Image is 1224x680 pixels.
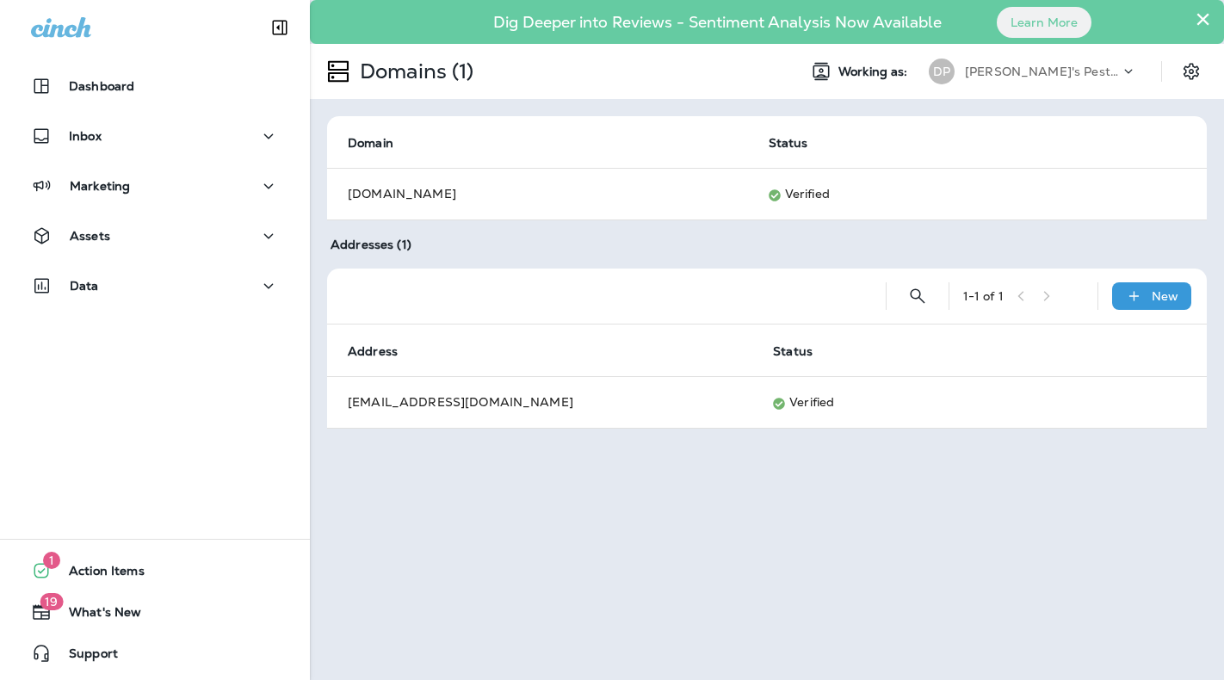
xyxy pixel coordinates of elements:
[17,69,293,103] button: Dashboard
[838,65,912,79] span: Working as:
[929,59,955,84] div: DP
[348,136,393,151] span: Domain
[256,10,304,45] button: Collapse Sidebar
[331,237,411,252] span: Addresses (1)
[769,136,808,151] span: Status
[52,605,141,626] span: What's New
[348,344,398,359] span: Address
[52,564,145,584] span: Action Items
[900,279,935,313] button: Search Addresses
[748,168,1165,219] td: Verified
[70,229,110,243] p: Assets
[1195,5,1211,33] button: Close
[17,636,293,671] button: Support
[965,65,1120,78] p: [PERSON_NAME]'s Pest Control
[69,129,102,143] p: Inbox
[769,135,831,151] span: Status
[17,119,293,153] button: Inbox
[17,169,293,203] button: Marketing
[40,593,63,610] span: 19
[52,646,118,667] span: Support
[752,376,1165,428] td: Verified
[1176,56,1207,87] button: Settings
[353,59,474,84] p: Domains (1)
[69,79,134,93] p: Dashboard
[773,344,813,359] span: Status
[443,20,992,25] p: Dig Deeper into Reviews - Sentiment Analysis Now Available
[70,279,99,293] p: Data
[327,168,748,219] td: [DOMAIN_NAME]
[1152,289,1178,303] p: New
[348,343,420,359] span: Address
[17,219,293,253] button: Assets
[17,269,293,303] button: Data
[70,179,130,193] p: Marketing
[43,552,60,569] span: 1
[963,289,1004,303] div: 1 - 1 of 1
[17,553,293,588] button: 1Action Items
[773,343,835,359] span: Status
[997,7,1091,38] button: Learn More
[348,135,416,151] span: Domain
[17,595,293,629] button: 19What's New
[327,376,752,428] td: [EMAIL_ADDRESS][DOMAIN_NAME]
